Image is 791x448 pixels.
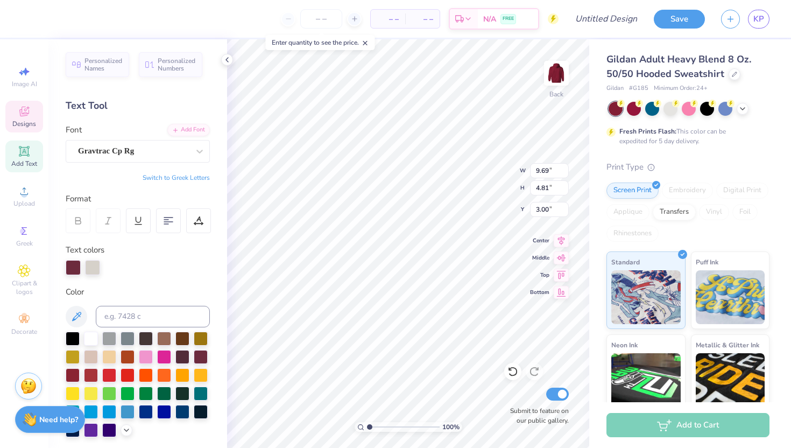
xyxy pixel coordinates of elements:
[96,306,210,327] input: e.g. 7428 c
[66,99,210,113] div: Text Tool
[629,84,648,93] span: # G185
[530,254,549,262] span: Middle
[606,204,649,220] div: Applique
[66,124,82,136] label: Font
[619,127,676,136] strong: Fresh Prints Flash:
[606,161,769,173] div: Print Type
[13,199,35,208] span: Upload
[266,35,375,50] div: Enter quantity to see the price.
[696,256,718,268] span: Puff Ink
[16,239,33,248] span: Greek
[503,15,514,23] span: FREE
[5,279,43,296] span: Clipart & logos
[442,422,460,432] span: 100 %
[611,339,638,351] span: Neon Ink
[611,270,681,324] img: Standard
[606,84,624,93] span: Gildan
[653,204,696,220] div: Transfers
[619,127,752,146] div: This color can be expedited for 5 day delivery.
[546,62,567,84] img: Back
[549,89,563,99] div: Back
[732,204,758,220] div: Foil
[696,353,765,407] img: Metallic & Glitter Ink
[530,271,549,279] span: Top
[158,57,196,72] span: Personalized Numbers
[606,183,659,199] div: Screen Print
[611,256,640,268] span: Standard
[748,10,769,29] a: KP
[66,244,104,256] label: Text colors
[530,237,549,244] span: Center
[300,9,342,29] input: – –
[143,173,210,182] button: Switch to Greek Letters
[39,415,78,425] strong: Need help?
[12,120,36,128] span: Designs
[611,353,681,407] img: Neon Ink
[606,53,751,80] span: Gildan Adult Heavy Blend 8 Oz. 50/50 Hooded Sweatshirt
[66,286,210,298] div: Color
[167,124,210,136] div: Add Font
[654,10,705,29] button: Save
[696,270,765,324] img: Puff Ink
[504,406,569,425] label: Submit to feature on our public gallery.
[530,289,549,296] span: Bottom
[696,339,759,351] span: Metallic & Glitter Ink
[699,204,729,220] div: Vinyl
[11,327,37,336] span: Decorate
[753,13,764,25] span: KP
[483,13,496,25] span: N/A
[377,13,399,25] span: – –
[662,183,713,199] div: Embroidery
[606,226,659,242] div: Rhinestones
[66,193,211,205] div: Format
[11,159,37,168] span: Add Text
[716,183,768,199] div: Digital Print
[654,84,708,93] span: Minimum Order: 24 +
[412,13,433,25] span: – –
[567,8,646,30] input: Untitled Design
[84,57,123,72] span: Personalized Names
[12,80,37,88] span: Image AI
